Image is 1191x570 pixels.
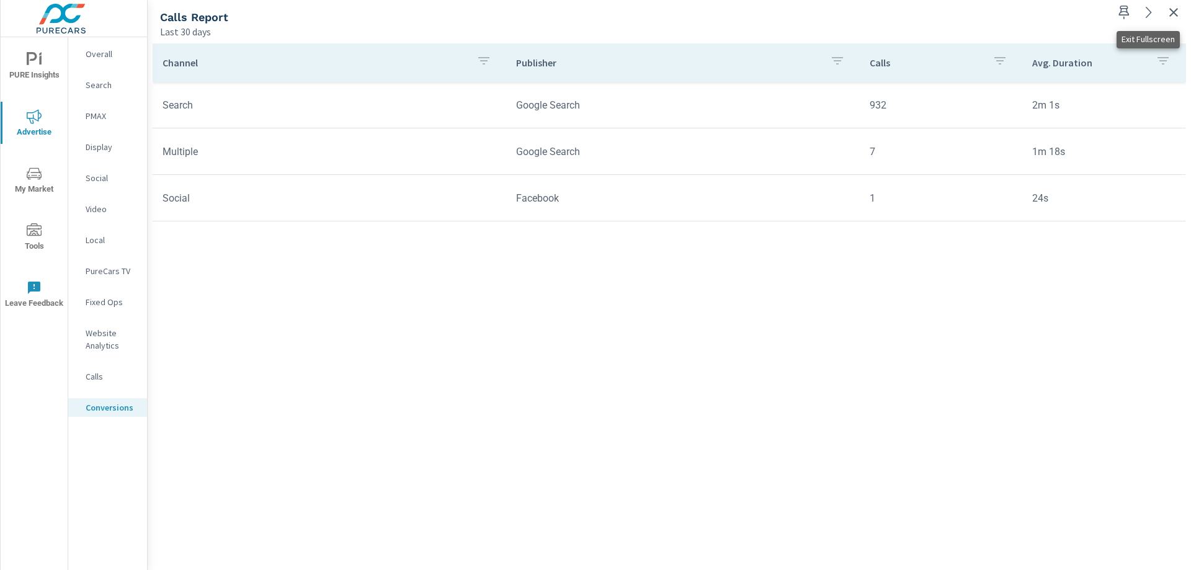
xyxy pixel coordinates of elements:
[68,200,147,218] div: Video
[870,56,983,69] p: Calls
[1,37,68,323] div: nav menu
[68,76,147,94] div: Search
[86,327,137,352] p: Website Analytics
[68,367,147,386] div: Calls
[860,89,1023,121] td: 932
[1139,2,1159,22] a: See more details in report
[68,45,147,63] div: Overall
[860,182,1023,214] td: 1
[68,293,147,311] div: Fixed Ops
[86,141,137,153] p: Display
[86,48,137,60] p: Overall
[86,370,137,383] p: Calls
[86,79,137,91] p: Search
[86,296,137,308] p: Fixed Ops
[163,56,466,69] p: Channel
[4,109,64,140] span: Advertise
[1022,136,1185,167] td: 1m 18s
[86,234,137,246] p: Local
[4,223,64,254] span: Tools
[153,136,506,167] td: Multiple
[1022,182,1185,214] td: 24s
[68,231,147,249] div: Local
[1114,2,1134,22] span: Save this to your personalized report
[1032,56,1146,69] p: Avg. Duration
[68,262,147,280] div: PureCars TV
[506,89,860,121] td: Google Search
[86,265,137,277] p: PureCars TV
[506,136,860,167] td: Google Search
[4,166,64,197] span: My Market
[4,52,64,82] span: PURE Insights
[1022,89,1185,121] td: 2m 1s
[160,11,228,24] h5: Calls Report
[86,203,137,215] p: Video
[4,280,64,311] span: Leave Feedback
[68,324,147,355] div: Website Analytics
[68,138,147,156] div: Display
[506,182,860,214] td: Facebook
[153,182,506,214] td: Social
[516,56,820,69] p: Publisher
[153,89,506,121] td: Search
[86,172,137,184] p: Social
[860,136,1023,167] td: 7
[160,24,211,39] p: Last 30 days
[68,398,147,417] div: Conversions
[86,401,137,414] p: Conversions
[68,169,147,187] div: Social
[68,107,147,125] div: PMAX
[86,110,137,122] p: PMAX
